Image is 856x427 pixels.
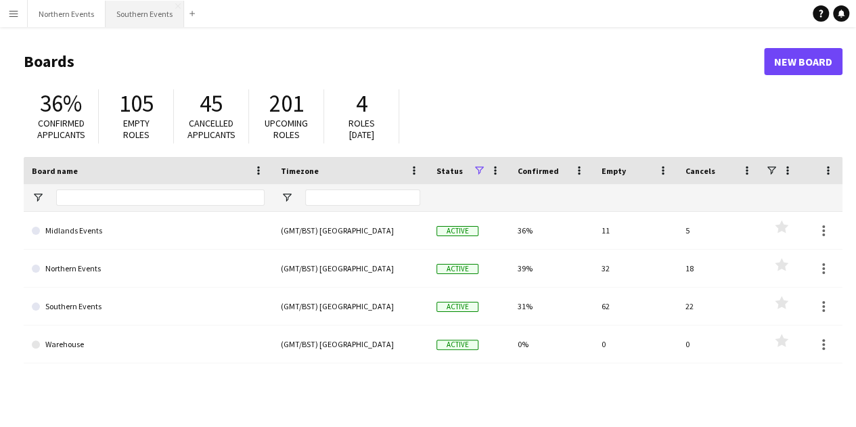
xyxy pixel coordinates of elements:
a: Southern Events [32,288,265,325]
div: 32 [593,250,677,287]
div: 5 [677,212,761,249]
span: 201 [269,89,304,118]
button: Northern Events [28,1,106,27]
button: Southern Events [106,1,184,27]
span: Active [436,264,478,274]
span: 45 [200,89,223,118]
div: 22 [677,288,761,325]
a: Warehouse [32,325,265,363]
div: (GMT/BST) [GEOGRAPHIC_DATA] [273,288,428,325]
span: 105 [119,89,154,118]
span: 36% [40,89,82,118]
div: (GMT/BST) [GEOGRAPHIC_DATA] [273,212,428,249]
button: Open Filter Menu [281,192,293,204]
div: 18 [677,250,761,287]
div: 62 [593,288,677,325]
div: (GMT/BST) [GEOGRAPHIC_DATA] [273,325,428,363]
div: 0% [510,325,593,363]
input: Board name Filter Input [56,189,265,206]
span: Board name [32,166,78,176]
div: (GMT/BST) [GEOGRAPHIC_DATA] [273,250,428,287]
button: Open Filter Menu [32,192,44,204]
div: 31% [510,288,593,325]
input: Timezone Filter Input [305,189,420,206]
span: Cancels [685,166,715,176]
span: Upcoming roles [265,117,308,141]
span: Active [436,226,478,236]
span: Confirmed applicants [37,117,85,141]
div: 36% [510,212,593,249]
a: Midlands Events [32,212,265,250]
span: Timezone [281,166,319,176]
span: Active [436,340,478,350]
span: Roles [DATE] [348,117,375,141]
span: Cancelled applicants [187,117,235,141]
h1: Boards [24,51,764,72]
div: 39% [510,250,593,287]
span: Status [436,166,463,176]
a: Northern Events [32,250,265,288]
div: 0 [677,325,761,363]
div: 11 [593,212,677,249]
div: 0 [593,325,677,363]
span: 4 [356,89,367,118]
span: Empty roles [123,117,150,141]
span: Empty [602,166,626,176]
span: Confirmed [518,166,559,176]
a: New Board [764,48,842,75]
span: Active [436,302,478,312]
